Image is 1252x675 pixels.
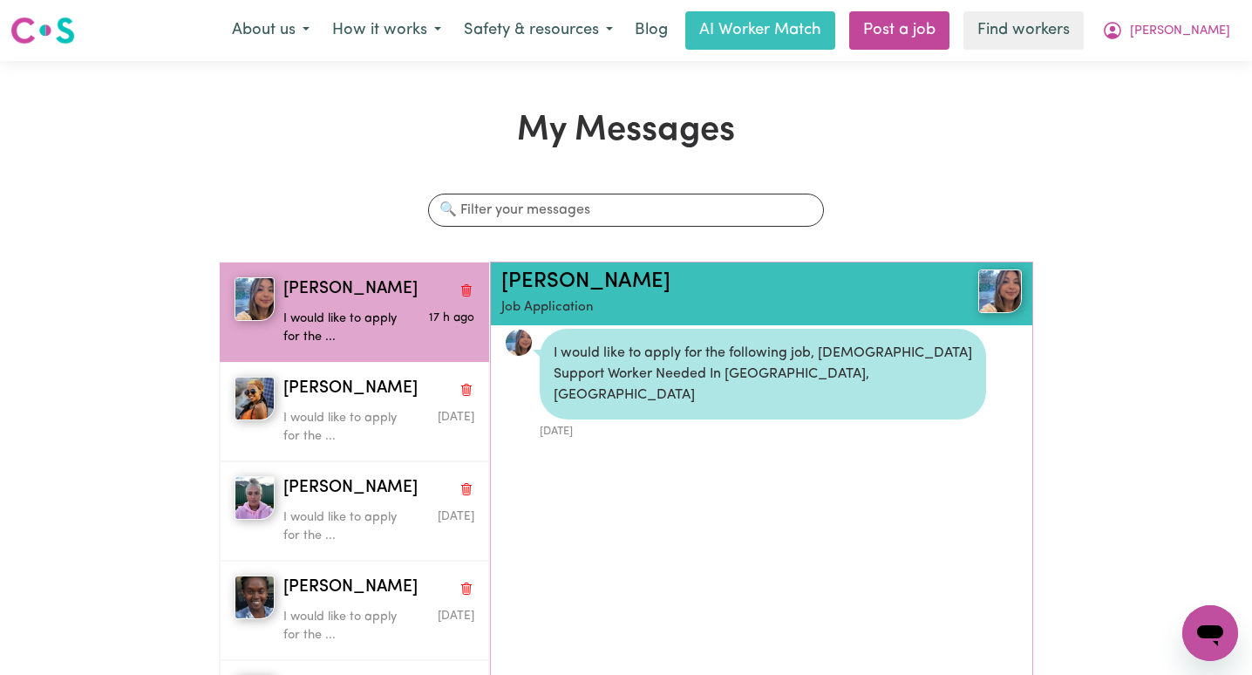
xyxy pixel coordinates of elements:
p: I would like to apply for the ... [283,608,411,645]
div: I would like to apply for the following job, [DEMOGRAPHIC_DATA] Support Worker Needed In [GEOGRAP... [540,329,986,419]
input: 🔍 Filter your messages [428,194,825,227]
a: AI Worker Match [685,11,835,50]
a: Find workers [963,11,1084,50]
span: Message sent on August 6, 2025 [438,511,474,522]
img: Whitney B [235,476,275,520]
span: [PERSON_NAME] [283,277,418,303]
span: Message sent on August 1, 2025 [429,312,474,324]
span: [PERSON_NAME] [283,476,418,501]
button: Delete conversation [459,378,474,400]
a: Pia E [935,269,1021,313]
span: Message sent on August 3, 2025 [438,610,474,622]
button: Safety & resources [452,12,624,49]
button: How it works [321,12,452,49]
button: Ruth R[PERSON_NAME]Delete conversationI would like to apply for the ...Message sent on August 3, ... [220,561,489,660]
img: Careseekers logo [10,15,75,46]
button: Jannat Masembe K[PERSON_NAME]Delete conversationI would like to apply for the ...Message sent on ... [220,362,489,461]
p: Job Application [501,298,935,318]
img: View Pia E's profile [978,269,1022,313]
span: [PERSON_NAME] [1130,22,1230,41]
a: Blog [624,11,678,50]
a: View Pia E's profile [505,329,533,357]
button: My Account [1091,12,1242,49]
span: [PERSON_NAME] [283,576,418,601]
button: Delete conversation [459,477,474,500]
span: [PERSON_NAME] [283,377,418,402]
img: Pia E [235,277,275,321]
div: [DATE] [540,419,986,440]
p: I would like to apply for the ... [283,310,411,347]
button: Delete conversation [459,576,474,599]
p: I would like to apply for the ... [283,508,411,546]
a: Post a job [849,11,949,50]
button: About us [221,12,321,49]
a: Careseekers logo [10,10,75,51]
img: Jannat Masembe K [235,377,275,420]
iframe: Button to launch messaging window [1182,605,1238,661]
button: Whitney B[PERSON_NAME]Delete conversationI would like to apply for the ...Message sent on August ... [220,461,489,561]
h1: My Messages [219,110,1032,152]
a: [PERSON_NAME] [501,271,670,292]
p: I would like to apply for the ... [283,409,411,447]
img: Ruth R [235,576,275,619]
button: Delete conversation [459,278,474,301]
button: Pia E[PERSON_NAME]Delete conversationI would like to apply for the ...Message sent on August 1, 2025 [220,262,489,362]
span: Message sent on August 1, 2025 [438,412,474,423]
img: 7F6D27F3B317B5E7E0A924CB9C68DCC7_avatar_blob [505,329,533,357]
